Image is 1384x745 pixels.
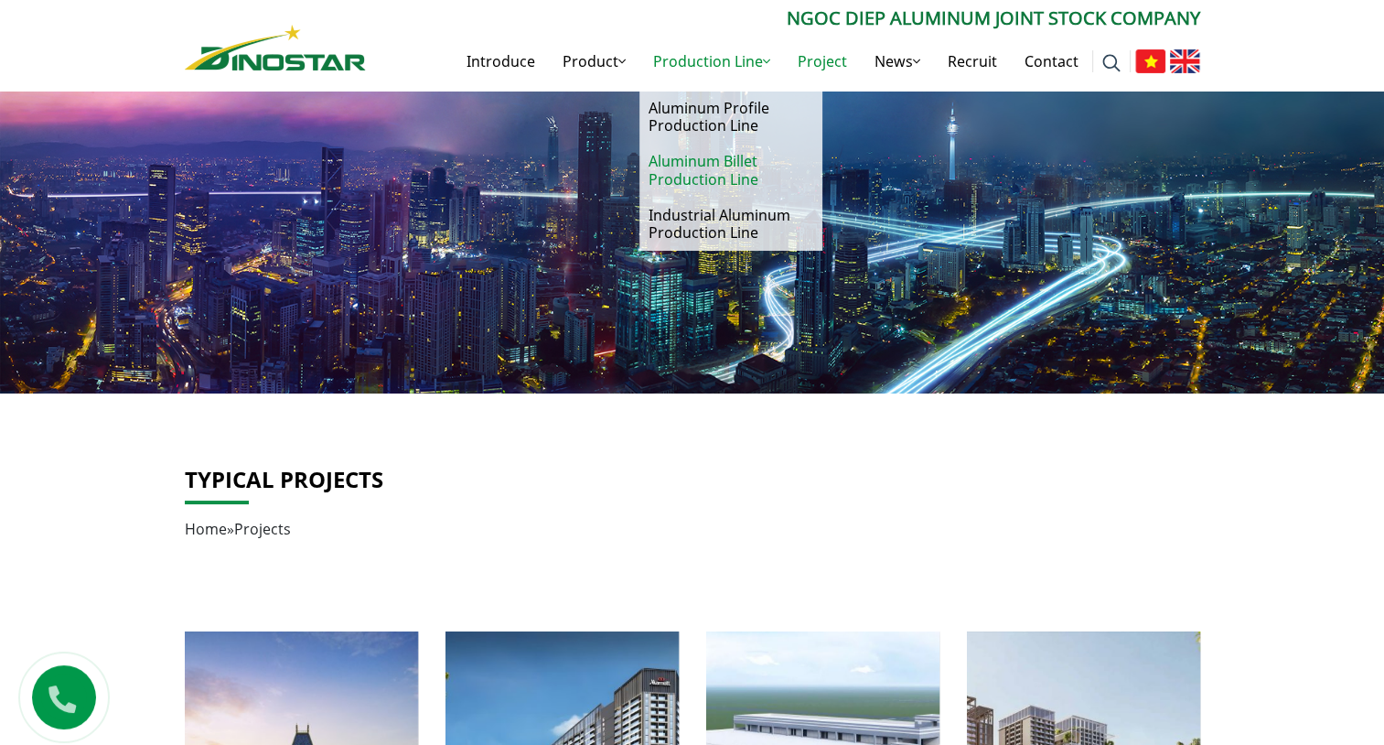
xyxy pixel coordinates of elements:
[453,32,549,91] a: Introduce
[366,5,1200,32] p: NGOC DIEP ALUMINUM JOINT STOCK COMPANY
[639,91,822,144] a: Aluminum Profile Production Line
[549,32,639,91] a: Product
[639,144,822,197] a: Aluminum Billet Production Line
[874,51,913,71] font: News
[934,32,1011,91] a: Recruit
[563,51,618,71] font: Product
[861,32,934,91] a: News
[784,32,861,91] a: Project
[185,25,366,70] img: Dinostar Aluminum
[185,519,291,539] span: »
[234,519,291,539] span: Projects
[1135,49,1165,73] img: Vietnamese
[1011,32,1092,91] a: Contact
[653,51,763,71] font: Production Line
[185,464,383,494] a: Typical Projects
[1102,54,1121,72] img: Search
[1170,49,1200,73] img: English
[639,198,822,251] a: Industrial Aluminum Production Line
[185,519,227,539] a: Home
[639,32,784,91] a: Production Line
